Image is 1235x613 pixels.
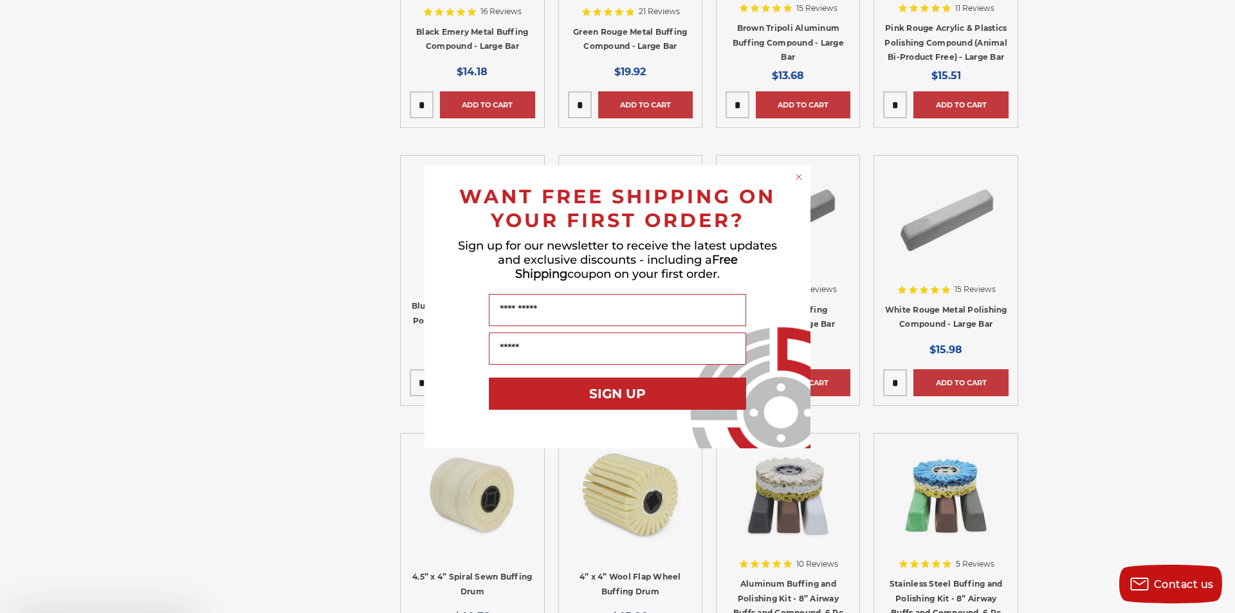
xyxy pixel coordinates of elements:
[515,253,738,281] span: Free Shipping
[792,170,805,183] button: Close dialog
[489,378,746,410] button: SIGN UP
[1119,565,1222,603] button: Contact us
[459,185,776,232] span: WANT FREE SHIPPING ON YOUR FIRST ORDER?
[458,239,777,281] span: Sign up for our newsletter to receive the latest updates and exclusive discounts - including a co...
[1154,578,1214,590] span: Contact us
